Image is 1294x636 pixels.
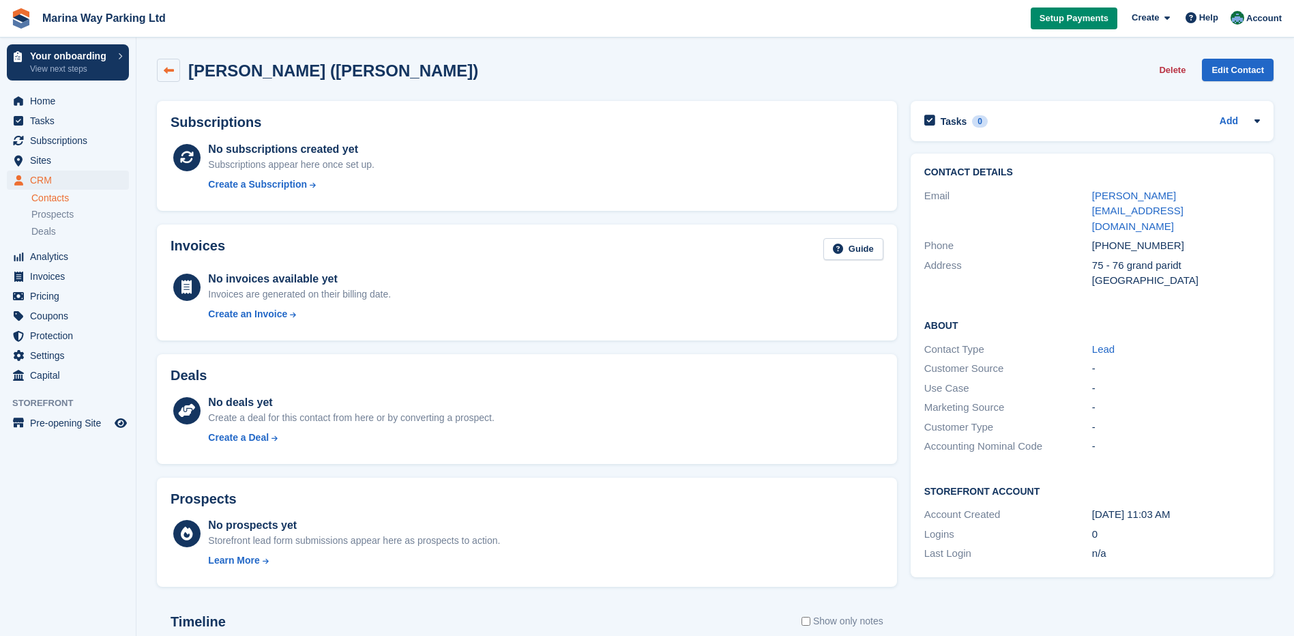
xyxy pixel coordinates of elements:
[208,287,391,302] div: Invoices are generated on their billing date.
[1092,420,1260,435] div: -
[1092,258,1260,274] div: 75 - 76 grand paridt
[208,177,307,192] div: Create a Subscription
[31,225,56,238] span: Deals
[171,238,225,261] h2: Invoices
[208,394,494,411] div: No deals yet
[208,307,287,321] div: Create an Invoice
[1092,273,1260,289] div: [GEOGRAPHIC_DATA]
[1092,439,1260,454] div: -
[31,207,129,222] a: Prospects
[30,51,111,61] p: Your onboarding
[30,306,112,326] span: Coupons
[208,177,374,192] a: Create a Subscription
[1040,12,1108,25] span: Setup Payments
[7,366,129,385] a: menu
[188,61,478,80] h2: [PERSON_NAME] ([PERSON_NAME])
[823,238,883,261] a: Guide
[7,306,129,326] a: menu
[941,115,967,128] h2: Tasks
[924,507,1092,523] div: Account Created
[30,111,112,130] span: Tasks
[30,346,112,365] span: Settings
[7,326,129,345] a: menu
[37,7,171,29] a: Marina Way Parking Ltd
[7,151,129,170] a: menu
[208,517,500,534] div: No prospects yet
[1092,546,1260,562] div: n/a
[1031,8,1117,30] a: Setup Payments
[7,171,129,190] a: menu
[1092,507,1260,523] div: [DATE] 11:03 AM
[30,414,112,433] span: Pre-opening Site
[1231,11,1244,25] img: Paul Lewis
[7,346,129,365] a: menu
[30,171,112,190] span: CRM
[171,115,883,130] h2: Subscriptions
[7,111,129,130] a: menu
[924,400,1092,416] div: Marketing Source
[30,131,112,150] span: Subscriptions
[802,614,883,628] label: Show only notes
[1092,190,1183,232] a: [PERSON_NAME][EMAIL_ADDRESS][DOMAIN_NAME]
[972,115,988,128] div: 0
[208,431,494,445] a: Create a Deal
[924,167,1260,178] h2: Contact Details
[30,91,112,111] span: Home
[7,91,129,111] a: menu
[30,63,111,75] p: View next steps
[7,131,129,150] a: menu
[1199,11,1218,25] span: Help
[113,415,129,431] a: Preview store
[1092,400,1260,416] div: -
[1092,527,1260,543] div: 0
[1132,11,1159,25] span: Create
[924,546,1092,562] div: Last Login
[1092,238,1260,254] div: [PHONE_NUMBER]
[171,491,237,507] h2: Prospects
[7,44,129,81] a: Your onboarding View next steps
[924,420,1092,435] div: Customer Type
[208,271,391,287] div: No invoices available yet
[30,366,112,385] span: Capital
[171,368,207,384] h2: Deals
[7,287,129,306] a: menu
[12,396,136,410] span: Storefront
[30,287,112,306] span: Pricing
[924,361,1092,377] div: Customer Source
[802,614,810,628] input: Show only notes
[1202,59,1274,81] a: Edit Contact
[7,247,129,266] a: menu
[208,553,259,568] div: Learn More
[924,238,1092,254] div: Phone
[30,326,112,345] span: Protection
[30,151,112,170] span: Sites
[31,192,129,205] a: Contacts
[208,307,391,321] a: Create an Invoice
[924,258,1092,289] div: Address
[924,527,1092,543] div: Logins
[1092,381,1260,396] div: -
[31,225,129,239] a: Deals
[1153,59,1191,81] button: Delete
[208,411,494,425] div: Create a deal for this contact from here or by converting a prospect.
[208,141,374,158] div: No subscriptions created yet
[924,188,1092,235] div: Email
[7,414,129,433] a: menu
[1246,12,1282,25] span: Account
[924,318,1260,332] h2: About
[171,614,226,630] h2: Timeline
[924,484,1260,497] h2: Storefront Account
[924,381,1092,396] div: Use Case
[208,553,500,568] a: Learn More
[208,431,269,445] div: Create a Deal
[30,247,112,266] span: Analytics
[208,534,500,548] div: Storefront lead form submissions appear here as prospects to action.
[1092,361,1260,377] div: -
[7,267,129,286] a: menu
[30,267,112,286] span: Invoices
[31,208,74,221] span: Prospects
[208,158,374,172] div: Subscriptions appear here once set up.
[1220,114,1238,130] a: Add
[924,439,1092,454] div: Accounting Nominal Code
[1092,343,1115,355] a: Lead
